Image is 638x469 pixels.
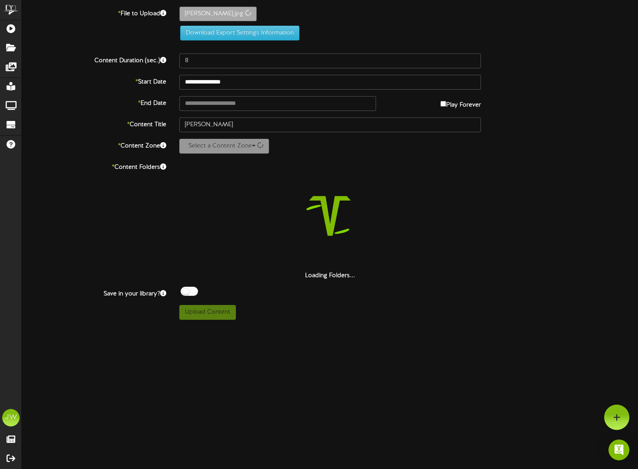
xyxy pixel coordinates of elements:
[179,305,236,320] button: Upload Content
[608,439,629,460] div: Open Intercom Messenger
[15,287,173,298] label: Save in your library?
[440,101,446,107] input: Play Forever
[15,54,173,65] label: Content Duration (sec.)
[15,160,173,172] label: Content Folders
[176,30,299,36] a: Download Export Settings Information
[179,139,269,154] button: Select a Content Zone
[15,75,173,87] label: Start Date
[180,26,299,40] button: Download Export Settings Information
[2,409,20,426] div: JW
[15,7,173,18] label: File to Upload
[440,96,481,110] label: Play Forever
[15,117,173,129] label: Content Title
[274,160,386,271] img: loading-spinner-5.png
[305,272,355,279] strong: Loading Folders...
[15,139,173,151] label: Content Zone
[15,96,173,108] label: End Date
[179,117,481,132] input: Title of this Content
